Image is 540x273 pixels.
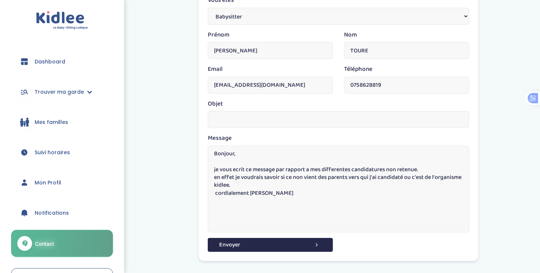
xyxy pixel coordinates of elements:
span: Mon Profil [35,179,61,187]
label: Prénom [208,30,229,40]
label: Email [208,65,222,74]
label: Nom [344,30,357,40]
a: Mes familles [11,109,113,135]
span: Trouver ma garde [35,88,84,96]
button: Envoyer [208,238,333,252]
label: Objet [208,99,223,109]
img: logo.svg [36,11,88,30]
a: Dashboard [11,48,113,75]
span: Suivi horaires [35,149,70,156]
span: Dashboard [35,58,65,66]
span: Contact [35,240,54,248]
span: Mes familles [35,118,68,126]
label: Téléphone [344,65,372,74]
label: Message [208,134,232,143]
span: Notifications [35,209,69,217]
a: Suivi horaires [11,139,113,166]
a: Trouver ma garde [11,79,113,105]
a: Notifications [11,200,113,226]
a: Contact [11,230,113,257]
a: Mon Profil [11,169,113,196]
